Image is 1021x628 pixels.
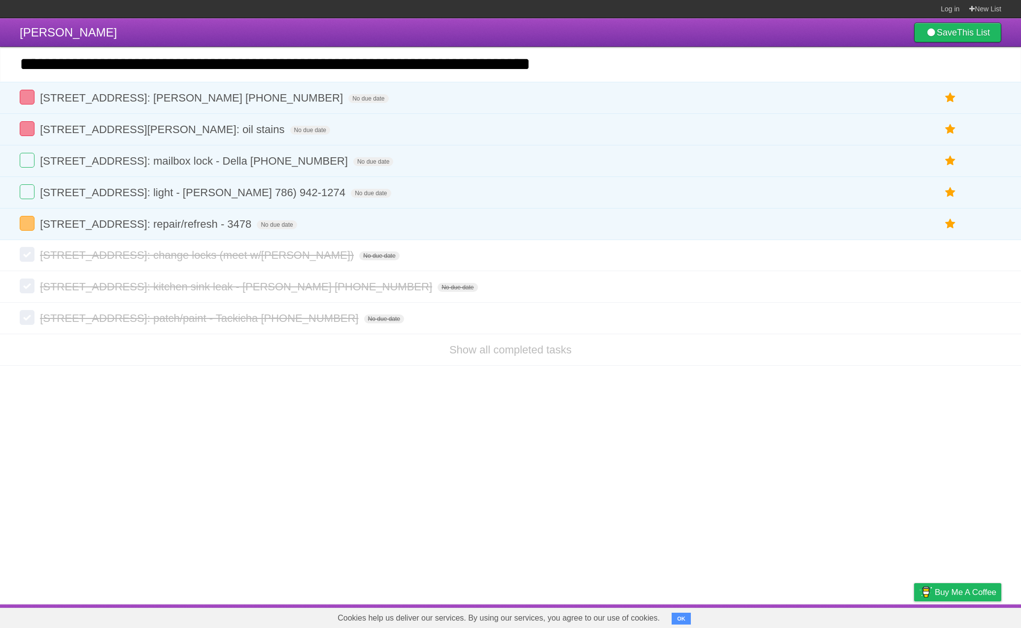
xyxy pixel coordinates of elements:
[40,312,361,324] span: [STREET_ADDRESS]: patch/paint - Tackicha [PHONE_NUMBER]
[939,607,1001,626] a: Suggest a feature
[353,157,393,166] span: No due date
[20,90,34,105] label: Done
[20,247,34,262] label: Done
[40,123,287,136] span: [STREET_ADDRESS][PERSON_NAME]: oil stains
[20,153,34,168] label: Done
[40,218,254,230] span: [STREET_ADDRESS]: repair/refresh - 3478
[914,23,1001,42] a: SaveThis List
[40,280,435,293] span: [STREET_ADDRESS]: kitchen sink leak - [PERSON_NAME] [PHONE_NUMBER]
[783,607,804,626] a: About
[20,216,34,231] label: Done
[868,607,889,626] a: Terms
[328,608,670,628] span: Cookies help us deliver our services. By using our services, you agree to our use of cookies.
[20,184,34,199] label: Done
[919,584,932,600] img: Buy me a coffee
[901,607,927,626] a: Privacy
[20,310,34,325] label: Done
[20,121,34,136] label: Done
[672,613,691,625] button: OK
[941,90,960,106] label: Star task
[351,189,391,198] span: No due date
[359,251,399,260] span: No due date
[20,26,117,39] span: [PERSON_NAME]
[941,184,960,201] label: Star task
[348,94,388,103] span: No due date
[914,583,1001,601] a: Buy me a coffee
[257,220,297,229] span: No due date
[941,216,960,232] label: Star task
[40,186,348,199] span: [STREET_ADDRESS]: light - [PERSON_NAME] 786) 942-1274
[957,28,990,37] b: This List
[816,607,855,626] a: Developers
[40,92,345,104] span: [STREET_ADDRESS]: [PERSON_NAME] [PHONE_NUMBER]
[438,283,477,292] span: No due date
[449,344,572,356] a: Show all completed tasks
[364,314,404,323] span: No due date
[941,121,960,138] label: Star task
[290,126,330,135] span: No due date
[40,155,350,167] span: [STREET_ADDRESS]: mailbox lock - Della [PHONE_NUMBER]
[941,153,960,169] label: Star task
[20,279,34,293] label: Done
[935,584,996,601] span: Buy me a coffee
[40,249,356,261] span: [STREET_ADDRESS]: change locks (meet w/[PERSON_NAME])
